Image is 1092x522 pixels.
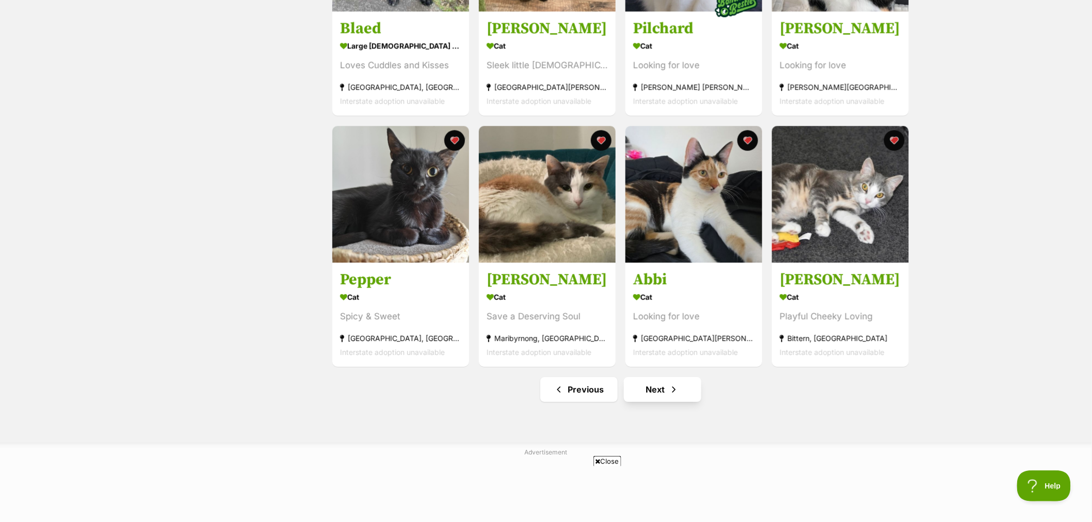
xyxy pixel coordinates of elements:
[340,97,445,106] span: Interstate adoption unavailable
[624,377,701,402] a: Next page
[772,262,909,367] a: [PERSON_NAME] Cat Playful Cheeky Loving Bittern, [GEOGRAPHIC_DATA] Interstate adoption unavailabl...
[487,289,608,304] div: Cat
[487,19,608,39] h3: [PERSON_NAME]
[340,270,461,289] h3: Pepper
[625,11,762,116] a: Pilchard Cat Looking for love [PERSON_NAME] [PERSON_NAME], [GEOGRAPHIC_DATA] Interstate adoption ...
[340,331,461,345] div: [GEOGRAPHIC_DATA], [GEOGRAPHIC_DATA]
[780,348,885,356] span: Interstate adoption unavailable
[737,130,758,151] button: favourite
[780,19,901,39] h3: [PERSON_NAME]
[625,126,762,263] img: Abbi
[633,97,738,106] span: Interstate adoption unavailable
[633,59,754,73] div: Looking for love
[540,377,618,402] a: Previous page
[340,39,461,54] div: large [DEMOGRAPHIC_DATA] Dog
[633,39,754,54] div: Cat
[772,126,909,263] img: Arthur
[332,11,469,116] a: Blaed large [DEMOGRAPHIC_DATA] Dog Loves Cuddles and Kisses [GEOGRAPHIC_DATA], [GEOGRAPHIC_DATA] ...
[780,80,901,94] div: [PERSON_NAME][GEOGRAPHIC_DATA], [GEOGRAPHIC_DATA]
[633,19,754,39] h3: Pilchard
[780,97,885,106] span: Interstate adoption unavailable
[780,331,901,345] div: Bittern, [GEOGRAPHIC_DATA]
[358,470,734,517] iframe: Advertisement
[340,80,461,94] div: [GEOGRAPHIC_DATA], [GEOGRAPHIC_DATA]
[487,97,591,106] span: Interstate adoption unavailable
[487,80,608,94] div: [GEOGRAPHIC_DATA][PERSON_NAME][GEOGRAPHIC_DATA]
[633,331,754,345] div: [GEOGRAPHIC_DATA][PERSON_NAME][GEOGRAPHIC_DATA]
[487,348,591,356] span: Interstate adoption unavailable
[780,59,901,73] div: Looking for love
[487,39,608,54] div: Cat
[331,377,910,402] nav: Pagination
[1017,470,1071,501] iframe: Help Scout Beacon - Open
[591,130,612,151] button: favourite
[487,309,608,323] div: Save a Deserving Soul
[479,126,616,263] img: Angelina
[340,309,461,323] div: Spicy & Sweet
[340,19,461,39] h3: Blaed
[479,262,616,367] a: [PERSON_NAME] Cat Save a Deserving Soul Maribyrnong, [GEOGRAPHIC_DATA] Interstate adoption unavai...
[625,262,762,367] a: Abbi Cat Looking for love [GEOGRAPHIC_DATA][PERSON_NAME][GEOGRAPHIC_DATA] Interstate adoption una...
[340,348,445,356] span: Interstate adoption unavailable
[332,126,469,263] img: Pepper
[479,11,616,116] a: [PERSON_NAME] Cat Sleek little [DEMOGRAPHIC_DATA] [GEOGRAPHIC_DATA][PERSON_NAME][GEOGRAPHIC_DATA]...
[780,289,901,304] div: Cat
[340,59,461,73] div: Loves Cuddles and Kisses
[780,309,901,323] div: Playful Cheeky Loving
[633,348,738,356] span: Interstate adoption unavailable
[633,289,754,304] div: Cat
[340,289,461,304] div: Cat
[444,130,465,151] button: favourite
[487,331,608,345] div: Maribyrnong, [GEOGRAPHIC_DATA]
[332,262,469,367] a: Pepper Cat Spicy & Sweet [GEOGRAPHIC_DATA], [GEOGRAPHIC_DATA] Interstate adoption unavailable fav...
[487,270,608,289] h3: [PERSON_NAME]
[884,130,905,151] button: favourite
[780,39,901,54] div: Cat
[633,309,754,323] div: Looking for love
[633,270,754,289] h3: Abbi
[780,270,901,289] h3: [PERSON_NAME]
[772,11,909,116] a: [PERSON_NAME] Cat Looking for love [PERSON_NAME][GEOGRAPHIC_DATA], [GEOGRAPHIC_DATA] Interstate a...
[487,59,608,73] div: Sleek little [DEMOGRAPHIC_DATA]
[593,456,621,466] span: Close
[633,80,754,94] div: [PERSON_NAME] [PERSON_NAME], [GEOGRAPHIC_DATA]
